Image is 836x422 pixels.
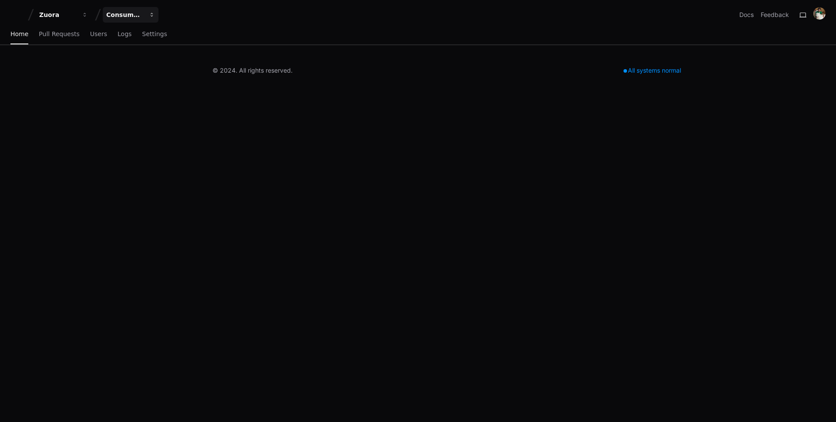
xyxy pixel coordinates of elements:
a: Settings [142,24,167,44]
button: Zuora [36,7,91,23]
div: All systems normal [618,64,686,77]
span: Home [10,31,28,37]
div: Consumption [106,10,144,19]
span: Settings [142,31,167,37]
div: Zuora [39,10,77,19]
img: ACg8ocLG_LSDOp7uAivCyQqIxj1Ef0G8caL3PxUxK52DC0_DO42UYdCW=s96-c [813,7,826,20]
a: Logs [118,24,131,44]
span: Logs [118,31,131,37]
a: Docs [739,10,754,19]
span: Users [90,31,107,37]
div: © 2024. All rights reserved. [212,66,293,75]
span: Pull Requests [39,31,79,37]
a: Users [90,24,107,44]
a: Home [10,24,28,44]
a: Pull Requests [39,24,79,44]
button: Consumption [103,7,158,23]
button: Feedback [761,10,789,19]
